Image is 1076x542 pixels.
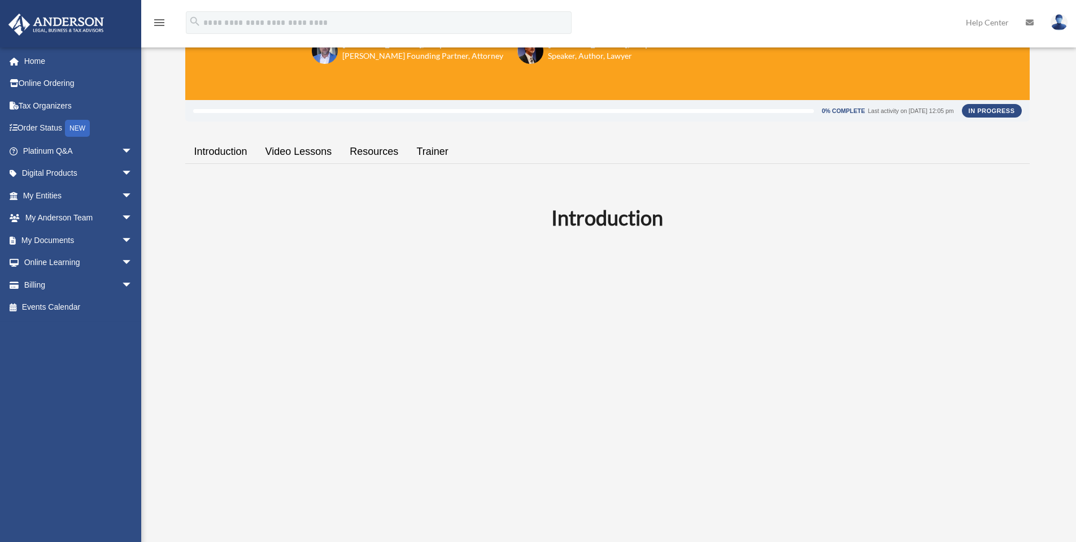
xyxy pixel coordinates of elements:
img: Anderson Advisors Platinum Portal [5,14,107,36]
div: 0% Complete [822,108,865,114]
div: Last activity on [DATE] 12:05 pm [868,108,953,114]
span: arrow_drop_down [121,140,144,163]
span: arrow_drop_down [121,252,144,275]
a: Home [8,50,150,72]
a: Platinum Q&Aarrow_drop_down [8,140,150,162]
a: Video Lessons [256,136,341,168]
img: Toby-circle-head.png [312,38,338,64]
a: My Entitiesarrow_drop_down [8,184,150,207]
a: Introduction [185,136,256,168]
h6: [PERSON_NAME] Founding Partner, Attorney [342,50,503,62]
a: My Documentsarrow_drop_down [8,229,150,252]
a: Resources [341,136,407,168]
a: My Anderson Teamarrow_drop_down [8,207,150,229]
a: Order StatusNEW [8,117,150,140]
span: arrow_drop_down [121,229,144,252]
div: In Progress [962,104,1022,118]
a: Billingarrow_drop_down [8,274,150,296]
span: arrow_drop_down [121,207,144,230]
a: Online Learningarrow_drop_down [8,252,150,274]
a: Tax Organizers [8,94,150,117]
img: Scott-Estill-Headshot.png [517,38,543,64]
h6: Speaker, Author, Lawyer [548,50,635,62]
a: menu [153,20,166,29]
a: Digital Productsarrow_drop_down [8,162,150,185]
span: arrow_drop_down [121,274,144,297]
i: search [189,15,201,28]
div: NEW [65,120,90,137]
i: menu [153,16,166,29]
span: arrow_drop_down [121,184,144,207]
img: User Pic [1051,14,1068,31]
a: Online Ordering [8,72,150,95]
h2: Introduction [192,203,1023,232]
a: Events Calendar [8,296,150,319]
span: arrow_drop_down [121,162,144,185]
a: Trainer [407,136,457,168]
